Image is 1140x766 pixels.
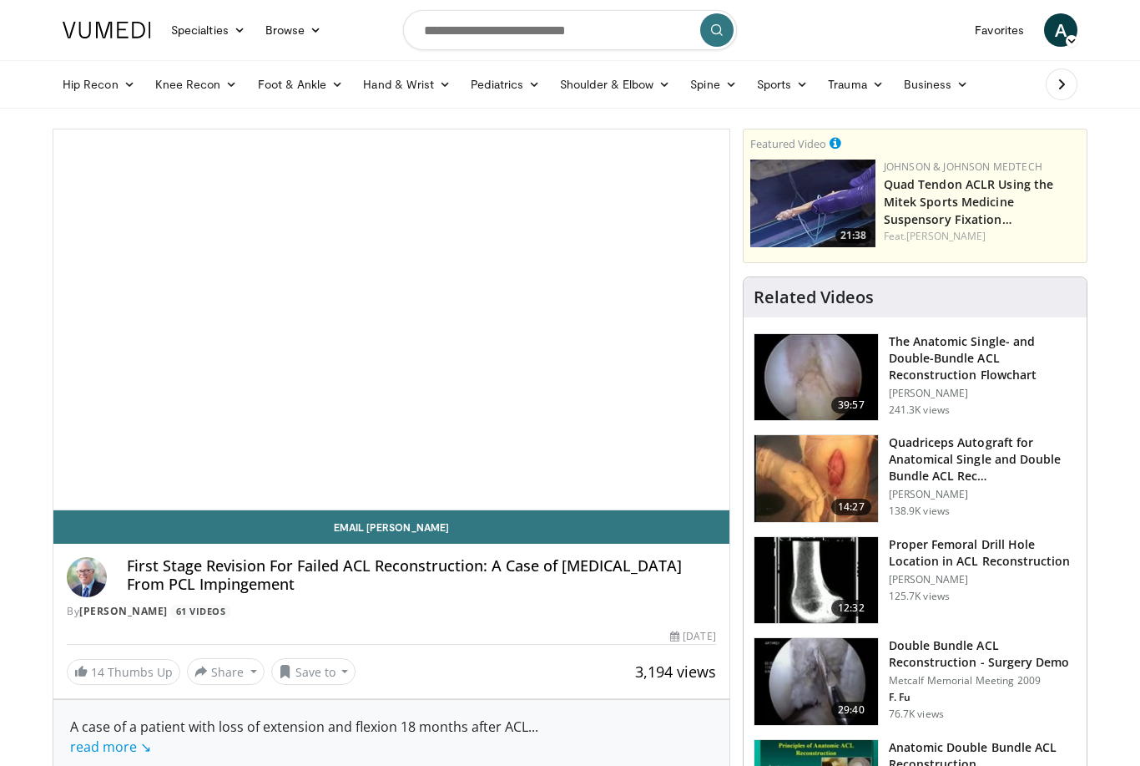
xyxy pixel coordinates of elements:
[67,557,107,597] img: Avatar
[161,13,255,47] a: Specialties
[680,68,746,101] a: Spine
[53,129,729,510] video-js: Video Player
[403,10,737,50] input: Search topics, interventions
[835,228,871,243] span: 21:38
[255,13,332,47] a: Browse
[889,505,950,518] p: 138.9K views
[889,536,1077,570] h3: Proper Femoral Drill Hole Location in ACL Reconstruction
[831,702,871,718] span: 29:40
[754,638,878,725] img: ffu_3.png.150x105_q85_crop-smart_upscale.jpg
[889,403,950,417] p: 241.3K views
[1044,13,1077,47] a: A
[70,738,151,756] a: read more ↘
[884,160,1042,174] a: Johnson & Johnson MedTech
[53,510,729,544] a: Email [PERSON_NAME]
[70,717,713,757] div: A case of a patient with loss of extension and flexion 18 months after ACL
[750,136,826,151] small: Featured Video
[461,68,550,101] a: Pediatrics
[747,68,819,101] a: Sports
[550,68,680,101] a: Shoulder & Elbow
[889,434,1077,484] h3: Quadriceps Autograft for Anatomical Single and Double Bundle ACL Rec…
[754,334,878,421] img: Fu_0_3.png.150x105_q85_crop-smart_upscale.jpg
[889,637,1077,671] h3: Double Bundle ACL Reconstruction - Surgery Demo
[831,499,871,515] span: 14:27
[889,590,950,603] p: 125.7K views
[754,637,1077,726] a: 29:40 Double Bundle ACL Reconstruction - Surgery Demo Metcalf Memorial Meeting 2009 F. Fu 76.7K v...
[70,718,538,756] span: ...
[889,708,944,721] p: 76.7K views
[145,68,248,101] a: Knee Recon
[170,605,231,619] a: 61 Videos
[187,658,265,685] button: Share
[889,674,1077,687] p: Metcalf Memorial Meeting 2009
[889,387,1077,400] p: [PERSON_NAME]
[965,13,1034,47] a: Favorites
[818,68,894,101] a: Trauma
[127,557,716,593] h4: First Stage Revision For Failed ACL Reconstruction: A Case of [MEDICAL_DATA] From PCL Impingement
[91,664,104,680] span: 14
[79,604,168,618] a: [PERSON_NAME]
[754,287,874,307] h4: Related Videos
[53,68,145,101] a: Hip Recon
[831,600,871,616] span: 12:32
[889,333,1077,383] h3: The Anatomic Single- and Double-Bundle ACL Reconstruction Flowchart
[63,22,151,38] img: VuMedi Logo
[635,662,716,682] span: 3,194 views
[831,397,871,413] span: 39:57
[894,68,979,101] a: Business
[889,691,1077,704] p: F. Fu
[754,435,878,522] img: 281064_0003_1.png.150x105_q85_crop-smart_upscale.jpg
[754,333,1077,422] a: 39:57 The Anatomic Single- and Double-Bundle ACL Reconstruction Flowchart [PERSON_NAME] 241.3K views
[353,68,461,101] a: Hand & Wrist
[754,536,1077,625] a: 12:32 Proper Femoral Drill Hole Location in ACL Reconstruction [PERSON_NAME] 125.7K views
[754,537,878,624] img: Title_01_100001165_3.jpg.150x105_q85_crop-smart_upscale.jpg
[884,176,1054,227] a: Quad Tendon ACLR Using the Mitek Sports Medicine Suspensory Fixation…
[670,629,715,644] div: [DATE]
[889,573,1077,586] p: [PERSON_NAME]
[884,229,1080,244] div: Feat.
[750,160,875,247] img: b78fd9da-dc16-4fd1-a89d-538d899827f1.150x105_q85_crop-smart_upscale.jpg
[754,434,1077,523] a: 14:27 Quadriceps Autograft for Anatomical Single and Double Bundle ACL Rec… [PERSON_NAME] 138.9K ...
[248,68,354,101] a: Foot & Ankle
[67,659,180,685] a: 14 Thumbs Up
[889,488,1077,501] p: [PERSON_NAME]
[906,229,986,243] a: [PERSON_NAME]
[271,658,356,685] button: Save to
[750,160,875,247] a: 21:38
[67,604,716,619] div: By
